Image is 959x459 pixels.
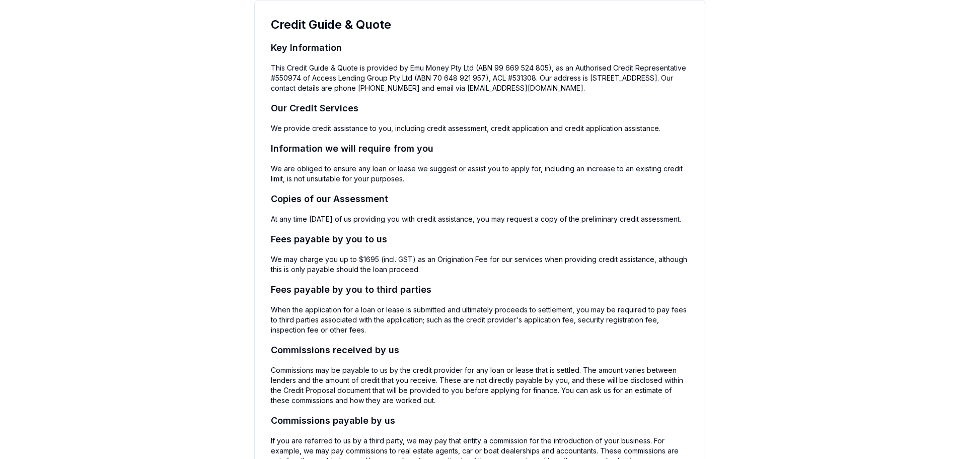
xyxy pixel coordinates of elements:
[271,254,689,275] p: We may charge you up to $1695 (incl. GST) as an Origination Fee for our services when providing c...
[271,283,689,297] h2: Fees payable by you to third parties
[271,343,689,357] h2: Commissions received by us
[271,365,689,406] p: Commissions may be payable to us by the credit provider for any loan or lease that is settled. Th...
[271,414,689,428] h2: Commissions payable by us
[271,142,689,156] h2: Information we will require from you
[271,123,689,134] p: We provide credit assistance to you, including credit assessment, credit application and credit a...
[271,232,689,246] h2: Fees payable by you to us
[271,101,689,115] h2: Our Credit Services
[271,214,689,224] p: At any time [DATE] of us providing you with credit assistance, you may request a copy of the prel...
[271,192,689,206] h2: Copies of our Assessment
[271,63,689,93] p: This Credit Guide & Quote is provided by Emu Money Pty Ltd (ABN 99 669 524 805), as an Authorised...
[271,41,689,55] h2: Key Information
[271,164,689,184] p: We are obliged to ensure any loan or lease we suggest or assist you to apply for, including an in...
[271,17,689,33] h1: Credit Guide & Quote
[271,305,689,335] p: When the application for a loan or lease is submitted and ultimately proceeds to settlement, you ...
